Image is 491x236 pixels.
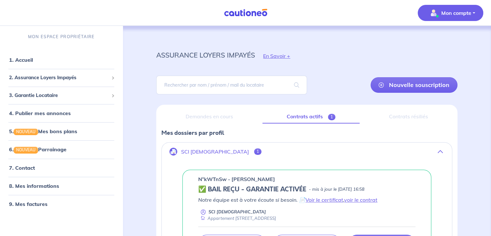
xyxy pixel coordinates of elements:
[198,186,415,193] div: state: CONTRACT-VALIDATED, Context: LESS-THAN-20-DAYS,CHOOSE-CERTIFICATE,ALONE,LESSOR-DOCUMENTS
[209,209,266,215] p: SCI [DEMOGRAPHIC_DATA]
[9,57,33,63] a: 1. Accueil
[221,9,270,17] img: Cautioneo
[162,144,452,159] button: SCI [DEMOGRAPHIC_DATA]1
[418,5,483,21] button: illu_account_valid_menu.svgMon compte
[198,186,306,193] h5: ✅ BAIL REÇU - GARANTIE ACTIVÉE
[9,74,109,81] span: 2. Assurance Loyers Impayés
[3,198,120,210] div: 9. Mes factures
[9,110,71,116] a: 4. Publier mes annonces
[262,110,360,123] a: Contrats actifs1
[3,161,120,174] div: 7. Contact
[3,53,120,66] div: 1. Accueil
[9,201,47,207] a: 9. Mes factures
[9,183,59,189] a: 8. Mes informations
[3,143,120,156] div: 6.NOUVEAUParrainage
[156,76,307,94] input: Rechercher par nom / prénom / mail du locataire
[9,146,66,153] a: 6.NOUVEAUParrainage
[156,49,255,61] p: assurance loyers impayés
[371,77,457,93] a: Nouvelle souscription
[3,107,120,120] div: 4. Publier mes annonces
[181,149,249,155] p: SCI [DEMOGRAPHIC_DATA]
[9,128,77,134] a: 5.NOUVEAUMes bons plans
[9,92,109,99] span: 3. Garantie Locataire
[286,76,307,94] span: search
[255,47,298,65] button: En Savoir +
[169,148,177,156] img: illu_company.svg
[254,148,261,155] span: 1
[3,71,120,84] div: 2. Assurance Loyers Impayés
[428,8,439,18] img: illu_account_valid_menu.svg
[198,175,275,183] p: n°kWTnSw - [PERSON_NAME]
[441,9,471,17] p: Mon compte
[198,215,276,221] div: Appartement [STREET_ADDRESS]
[305,197,343,203] a: Voir le certificat
[3,89,120,102] div: 3. Garantie Locataire
[9,165,35,171] a: 7. Contact
[28,34,95,40] p: MON ESPACE PROPRIÉTAIRE
[161,129,452,137] p: Mes dossiers par profil
[309,186,364,193] p: - mis à jour le [DATE] 16:58
[198,196,415,204] p: Notre équipe est à votre écoute si besoin. 📄 ,
[3,125,120,138] div: 5.NOUVEAUMes bons plans
[3,179,120,192] div: 8. Mes informations
[328,114,335,120] span: 1
[344,197,377,203] a: voir le contrat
